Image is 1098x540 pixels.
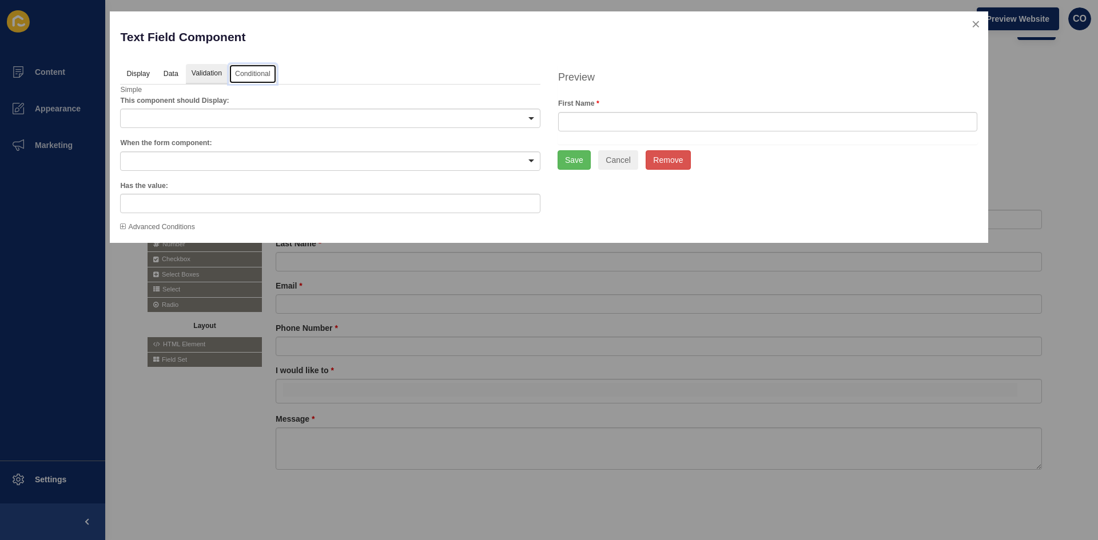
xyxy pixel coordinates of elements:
[186,64,228,85] a: Validation
[120,22,540,52] p: Text Field Component
[558,98,599,109] label: First Name
[598,150,638,170] button: Cancel
[120,86,142,94] span: Simple
[120,181,168,191] label: Has the value:
[964,12,988,36] button: close
[120,223,194,231] span: Advanced Conditions
[120,64,156,85] a: Display
[229,64,277,85] a: Conditional
[558,70,977,85] h4: Preview
[120,95,229,106] label: This component should Display:
[558,150,591,170] button: Save
[646,150,690,170] button: Remove
[120,138,212,148] label: When the form component:
[157,64,185,85] a: Data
